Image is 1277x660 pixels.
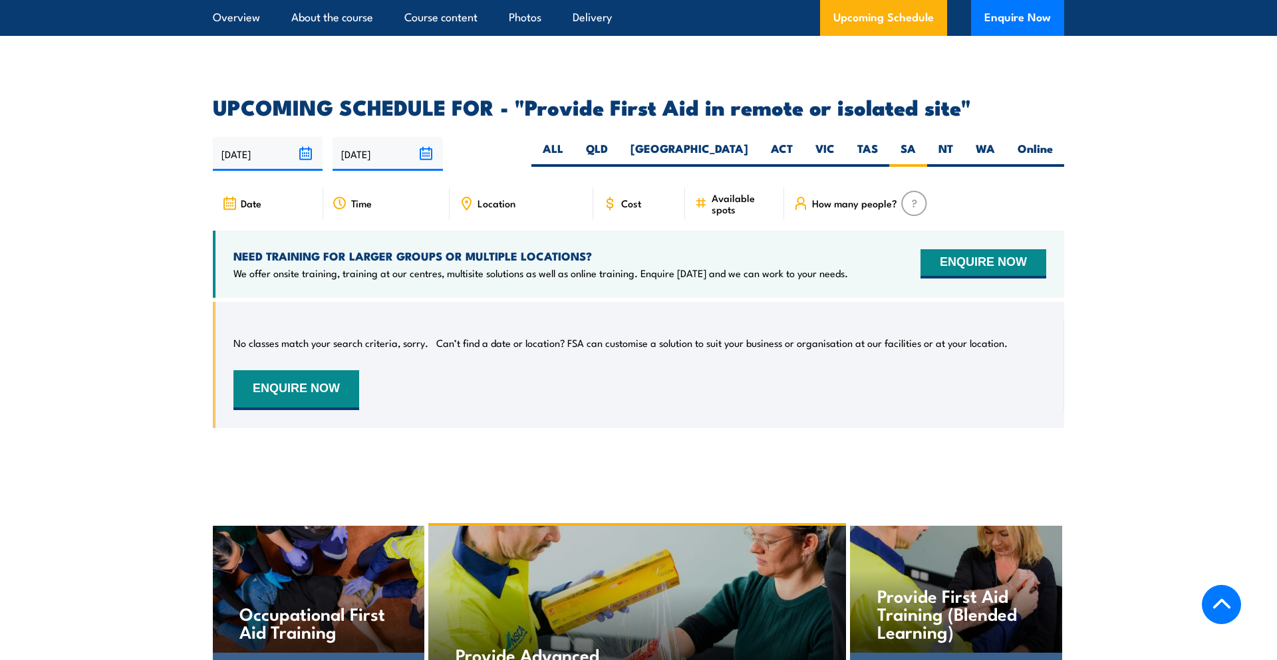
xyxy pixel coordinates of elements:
span: Date [241,197,261,209]
label: QLD [575,141,619,167]
button: ENQUIRE NOW [233,370,359,410]
span: Available spots [712,192,775,215]
label: TAS [846,141,889,167]
h4: Provide First Aid Training (Blended Learning) [877,586,1035,640]
h4: Occupational First Aid Training [239,604,397,640]
label: NT [927,141,964,167]
label: [GEOGRAPHIC_DATA] [619,141,760,167]
label: VIC [804,141,846,167]
label: SA [889,141,927,167]
p: We offer onsite training, training at our centres, multisite solutions as well as online training... [233,267,848,280]
label: ACT [760,141,804,167]
label: WA [964,141,1006,167]
input: To date [333,137,442,171]
p: No classes match your search criteria, sorry. [233,336,428,350]
span: Cost [621,197,641,209]
h2: UPCOMING SCHEDULE FOR - "Provide First Aid in remote or isolated site" [213,97,1064,116]
span: How many people? [812,197,897,209]
span: Time [351,197,372,209]
button: ENQUIRE NOW [921,249,1046,278]
span: Location [478,197,515,209]
h4: NEED TRAINING FOR LARGER GROUPS OR MULTIPLE LOCATIONS? [233,249,848,263]
label: Online [1006,141,1064,167]
p: Can’t find a date or location? FSA can customise a solution to suit your business or organisation... [436,336,1008,350]
label: ALL [531,141,575,167]
input: From date [213,137,323,171]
